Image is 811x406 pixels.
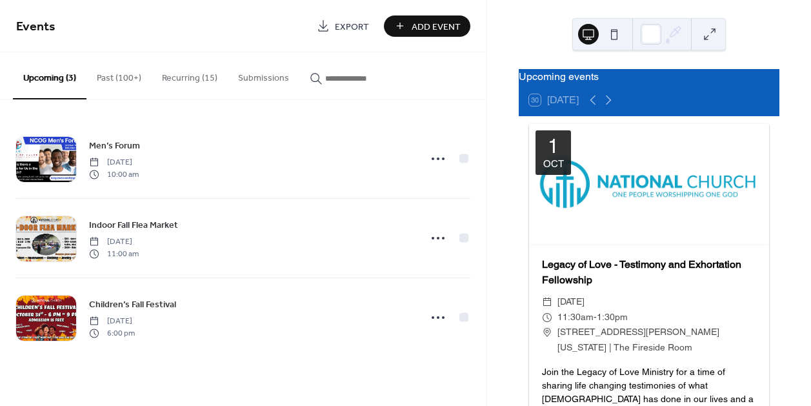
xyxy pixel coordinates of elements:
[597,310,628,325] span: 1:30pm
[89,248,139,259] span: 11:00 am
[89,139,140,153] span: Men’s Forum
[89,138,140,153] a: Men’s Forum
[16,14,55,39] span: Events
[89,297,176,312] a: Children’s Fall Festival
[557,310,594,325] span: 11:30am
[89,316,135,327] span: [DATE]
[335,20,369,34] span: Export
[557,294,585,310] span: [DATE]
[542,294,552,310] div: ​
[13,52,86,99] button: Upcoming (3)
[307,15,379,37] a: Export
[89,157,139,168] span: [DATE]
[89,298,176,312] span: Children’s Fall Festival
[89,218,178,232] a: Indoor Fall Flea Market
[384,15,470,37] button: Add Event
[519,69,779,85] div: Upcoming events
[86,52,152,98] button: Past (100+)
[89,168,139,180] span: 10:00 am
[594,310,597,325] span: -
[529,257,769,288] div: Legacy of Love - Testimony and Exhortation Fellowship
[89,327,135,339] span: 6:00 pm
[557,325,756,356] span: [STREET_ADDRESS][PERSON_NAME][US_STATE] | The Fireside Room
[89,236,139,248] span: [DATE]
[412,20,461,34] span: Add Event
[542,325,552,340] div: ​
[228,52,299,98] button: Submissions
[89,219,178,232] span: Indoor Fall Flea Market
[542,310,552,325] div: ​
[548,137,559,156] div: 1
[543,159,564,168] div: Oct
[152,52,228,98] button: Recurring (15)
